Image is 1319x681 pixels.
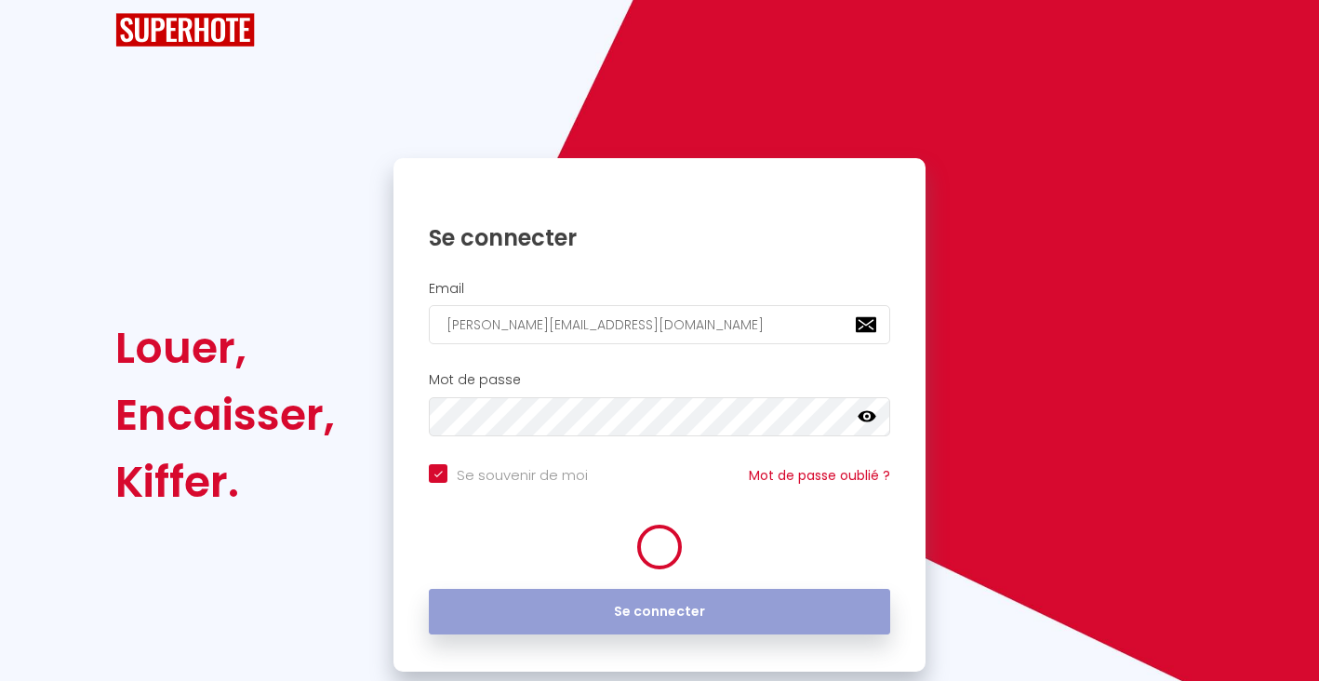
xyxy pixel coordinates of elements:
[115,448,335,515] div: Kiffer.
[429,281,890,297] h2: Email
[749,466,890,485] a: Mot de passe oublié ?
[115,314,335,381] div: Louer,
[429,223,890,252] h1: Se connecter
[429,372,890,388] h2: Mot de passe
[429,589,890,635] button: Se connecter
[429,305,890,344] input: Ton Email
[115,13,255,47] img: SuperHote logo
[115,381,335,448] div: Encaisser,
